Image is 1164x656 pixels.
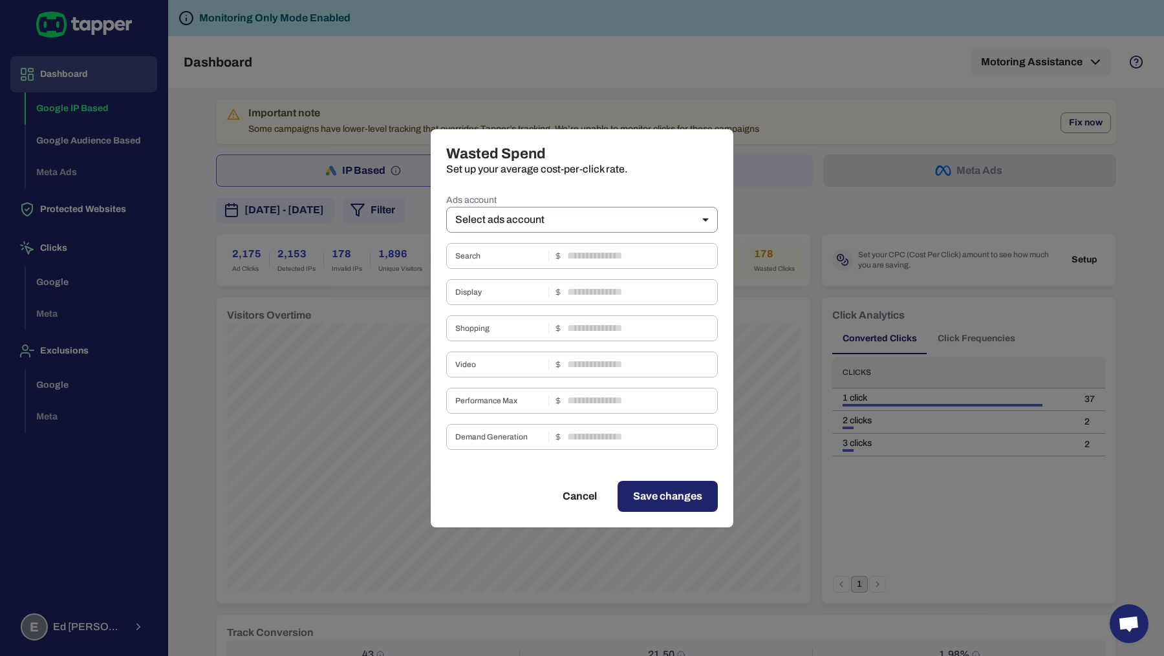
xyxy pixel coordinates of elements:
[618,481,718,512] button: Save changes
[446,163,718,176] p: Set up your average cost-per-click rate.
[446,194,718,207] label: Ads account
[455,287,543,297] span: Display
[455,359,543,370] span: Video
[446,145,718,163] h4: Wasted Spend
[455,251,543,261] span: Search
[455,396,543,406] span: Performance Max
[547,481,612,512] button: Cancel
[446,207,718,233] div: Select ads account
[633,489,702,504] span: Save changes
[1110,604,1148,643] div: Open chat
[455,432,543,442] span: Demand Generation
[455,323,543,333] span: Shopping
